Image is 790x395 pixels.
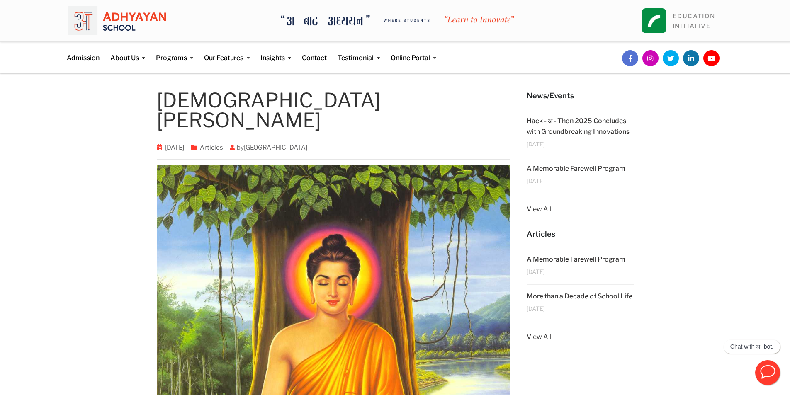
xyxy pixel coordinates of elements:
a: Testimonial [338,42,380,63]
a: Our Features [204,42,250,63]
a: View All [527,332,634,342]
a: Hack - अ - Thon 2025 Concludes with Groundbreaking Innovations [527,117,630,136]
a: Insights [260,42,291,63]
a: EDUCATIONINITIATIVE [673,12,715,30]
img: logo [68,6,166,35]
a: View All [527,204,634,215]
a: Programs [156,42,193,63]
a: [DATE] [165,144,184,151]
span: by [226,144,311,151]
a: Contact [302,42,327,63]
img: square_leapfrog [642,8,666,33]
span: [DATE] [527,305,545,312]
p: Chat with अ- bot. [730,343,773,350]
a: Admission [67,42,100,63]
h1: [DEMOGRAPHIC_DATA][PERSON_NAME] [157,90,510,130]
span: [DATE] [527,178,545,184]
a: More than a Decade of School Life [527,292,632,300]
a: [GEOGRAPHIC_DATA] [244,144,307,151]
h5: Articles [527,229,634,240]
a: A Memorable Farewell Program [527,165,625,172]
h5: News/Events [527,90,634,101]
img: A Bata Adhyayan where students learn to Innovate [281,15,514,26]
span: [DATE] [527,269,545,275]
a: About Us [110,42,145,63]
a: Online Portal [391,42,436,63]
a: A Memorable Farewell Program [527,255,625,263]
span: [DATE] [527,141,545,147]
a: Articles [200,144,223,151]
